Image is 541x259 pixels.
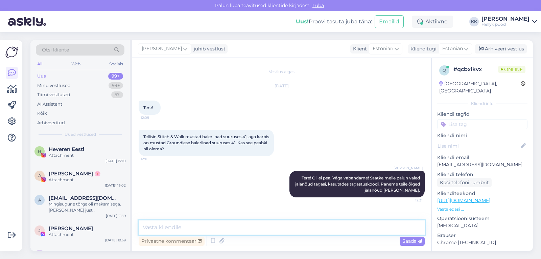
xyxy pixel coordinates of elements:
[139,83,425,89] div: [DATE]
[469,17,479,26] div: KK
[42,46,69,53] span: Otsi kliente
[49,232,126,238] div: Attachment
[437,161,527,168] p: [EMAIL_ADDRESS][DOMAIN_NAME]
[437,239,527,246] p: Chrome [TECHNICAL_ID]
[111,91,123,98] div: 57
[481,22,530,27] div: Hellyk pood
[437,111,527,118] p: Kliendi tag'id
[37,120,65,126] div: Arhiveeritud
[408,45,437,52] div: Klienditugi
[481,16,537,27] a: [PERSON_NAME]Hellyk pood
[498,66,525,73] span: Online
[437,197,490,203] a: [URL][DOMAIN_NAME]
[105,158,126,164] div: [DATE] 17:10
[402,238,422,244] span: Saada
[49,171,101,177] span: Andra 🌸
[49,201,126,213] div: Mingisugune tõrge oli maksmisega. [PERSON_NAME] just [PERSON_NAME] teavitus, et makse läks kenast...
[296,18,372,26] div: Proovi tasuta juba täna:
[397,198,423,203] span: 12:31
[437,101,527,107] div: Kliendi info
[38,197,41,202] span: a
[191,45,226,52] div: juhib vestlust
[106,213,126,218] div: [DATE] 21:19
[142,45,182,52] span: [PERSON_NAME]
[143,134,270,151] span: Tellisin Stitch & Walk mustad baleriinad suuruses 41, aga karbis on mustad Groundiese baleriinad ...
[139,69,425,75] div: Vestlus algas
[437,154,527,161] p: Kliendi email
[49,250,93,256] span: Lenna Schmidt
[105,183,126,188] div: [DATE] 15:02
[37,91,70,98] div: Tiimi vestlused
[108,73,123,80] div: 99+
[394,166,423,171] span: [PERSON_NAME]
[350,45,367,52] div: Klient
[443,68,446,73] span: q
[437,132,527,139] p: Kliendi nimi
[373,45,393,52] span: Estonian
[49,225,93,232] span: Jane Sõna
[39,228,41,233] span: J
[109,82,123,89] div: 99+
[108,60,124,68] div: Socials
[143,105,153,110] span: Tere!
[437,215,527,222] p: Operatsioonisüsteem
[70,60,82,68] div: Web
[37,101,62,108] div: AI Assistent
[438,142,520,150] input: Lisa nimi
[437,190,527,197] p: Klienditeekond
[437,171,527,178] p: Kliendi telefon
[310,2,326,8] span: Luba
[65,131,96,137] span: Uued vestlused
[437,206,527,212] p: Vaata edasi ...
[49,146,84,152] span: Heveren Eesti
[37,82,71,89] div: Minu vestlused
[5,46,18,59] img: Askly Logo
[49,195,119,201] span: annamariataidla@gmail.com
[437,232,527,239] p: Brauser
[295,175,421,193] span: Tere! Oi, ei pea. Väga vabandame! Saatke meile palun valed jalanõud tagasi, kasutades tagastuskoo...
[437,178,492,187] div: Küsi telefoninumbrit
[49,152,126,158] div: Attachment
[453,65,498,73] div: # qcbxikvx
[141,115,166,120] span: 12:09
[141,156,166,161] span: 12:11
[38,173,41,178] span: A
[475,44,527,53] div: Arhiveeri vestlus
[437,119,527,129] input: Lisa tag
[439,80,521,94] div: [GEOGRAPHIC_DATA], [GEOGRAPHIC_DATA]
[139,237,205,246] div: Privaatne kommentaar
[375,15,404,28] button: Emailid
[412,16,453,28] div: Aktiivne
[37,110,47,117] div: Kõik
[37,73,46,80] div: Uus
[296,18,309,25] b: Uus!
[49,177,126,183] div: Attachment
[481,16,530,22] div: [PERSON_NAME]
[38,149,41,154] span: H
[36,60,44,68] div: All
[437,222,527,229] p: [MEDICAL_DATA]
[442,45,463,52] span: Estonian
[105,238,126,243] div: [DATE] 19:59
